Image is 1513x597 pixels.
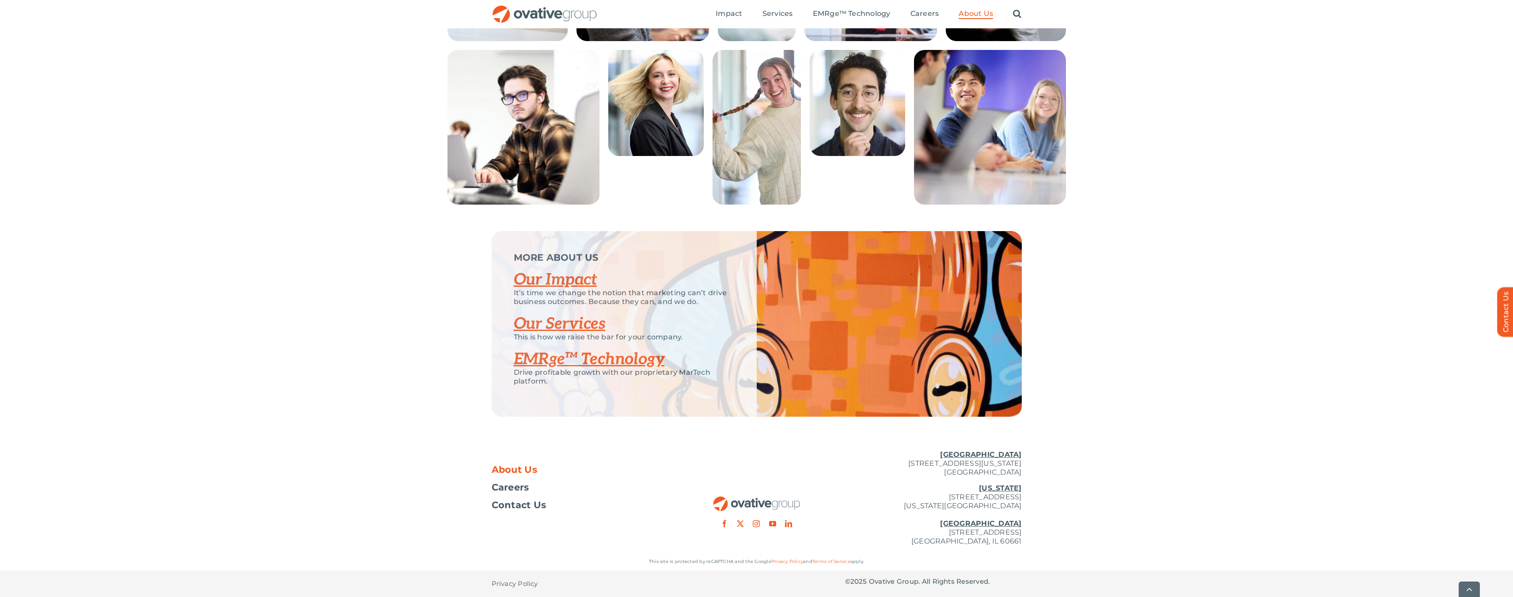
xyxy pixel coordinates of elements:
[713,50,801,205] img: About Us – Bottom Collage 8
[813,9,891,18] span: EMRge™ Technology
[771,559,803,564] a: Privacy Policy
[769,520,776,527] a: youtube
[447,50,599,205] img: About Us – Bottom Collage 6
[492,483,668,492] a: Careers
[492,465,668,510] nav: Footer Menu
[492,4,598,13] a: OG_Full_horizontal_RGB
[514,350,665,369] a: EMRge™ Technology
[514,333,735,342] p: This is how we raise the bar for your company.
[979,484,1021,492] u: [US_STATE]
[514,368,735,386] p: Drive profitable growth with our proprietary MarTech platform.
[940,519,1021,528] u: [GEOGRAPHIC_DATA]
[492,557,1022,566] p: This site is protected by reCAPTCHA and the Google and apply.
[716,9,742,19] a: Impact
[514,253,735,262] p: MORE ABOUT US
[910,9,939,19] a: Careers
[812,559,850,564] a: Terms of Service
[721,520,728,527] a: facebook
[514,314,606,334] a: Our Services
[959,9,993,19] a: About Us
[608,50,704,156] img: About Us – Bottom Collage 7
[492,465,668,474] a: About Us
[1013,9,1021,19] a: Search
[492,570,538,597] a: Privacy Policy
[785,520,792,527] a: linkedin
[713,495,801,504] a: OG_Full_horizontal_RGB
[914,50,1066,205] img: About Us – Bottom Collage 1
[716,9,742,18] span: Impact
[845,577,1022,586] p: © Ovative Group. All Rights Reserved.
[753,520,760,527] a: instagram
[492,501,546,510] span: Contact Us
[492,570,668,597] nav: Footer - Privacy Policy
[940,450,1021,459] u: [GEOGRAPHIC_DATA]
[959,9,993,18] span: About Us
[492,465,538,474] span: About Us
[514,289,735,306] p: It’s time we change the notion that marketing can’t drive business outcomes. Because they can, an...
[813,9,891,19] a: EMRge™ Technology
[845,450,1022,477] p: [STREET_ADDRESS][US_STATE] [GEOGRAPHIC_DATA]
[762,9,793,19] a: Services
[850,577,867,586] span: 2025
[845,484,1022,546] p: [STREET_ADDRESS] [US_STATE][GEOGRAPHIC_DATA] [STREET_ADDRESS] [GEOGRAPHIC_DATA], IL 60661
[492,579,538,588] span: Privacy Policy
[910,9,939,18] span: Careers
[492,501,668,510] a: Contact Us
[762,9,793,18] span: Services
[492,483,529,492] span: Careers
[810,50,905,156] img: About Us – Bottom Collage 9
[737,520,744,527] a: twitter
[514,270,597,289] a: Our Impact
